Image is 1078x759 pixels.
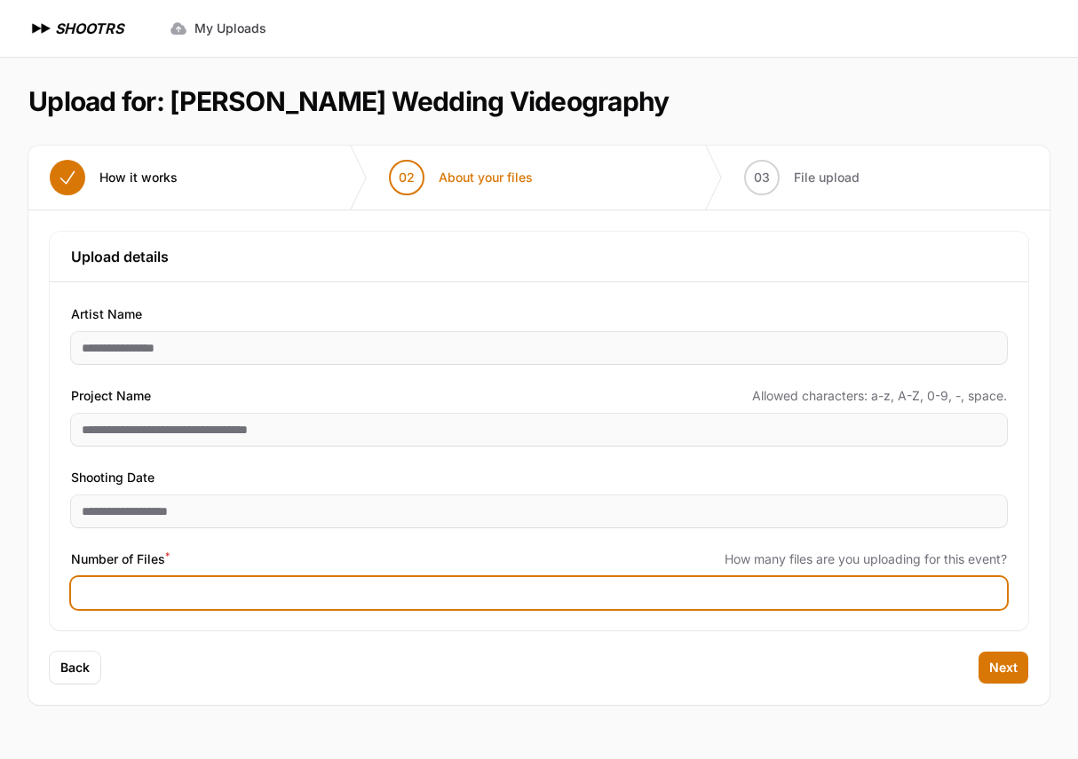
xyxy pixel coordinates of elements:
[752,387,1007,405] span: Allowed characters: a-z, A-Z, 0-9, -, space.
[50,652,100,684] button: Back
[794,169,860,186] span: File upload
[71,304,142,325] span: Artist Name
[723,146,881,210] button: 03 File upload
[754,169,770,186] span: 03
[399,169,415,186] span: 02
[159,12,277,44] a: My Uploads
[28,146,199,210] button: How it works
[439,169,533,186] span: About your files
[28,18,55,39] img: SHOOTRS
[71,385,151,407] span: Project Name
[99,169,178,186] span: How it works
[71,467,155,488] span: Shooting Date
[55,18,123,39] h1: SHOOTRS
[71,549,170,570] span: Number of Files
[60,659,90,676] span: Back
[71,246,1007,267] h3: Upload details
[979,652,1028,684] button: Next
[194,20,266,37] span: My Uploads
[368,146,554,210] button: 02 About your files
[989,659,1018,676] span: Next
[28,18,123,39] a: SHOOTRS SHOOTRS
[725,550,1007,568] span: How many files are you uploading for this event?
[28,85,669,117] h1: Upload for: [PERSON_NAME] Wedding Videography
